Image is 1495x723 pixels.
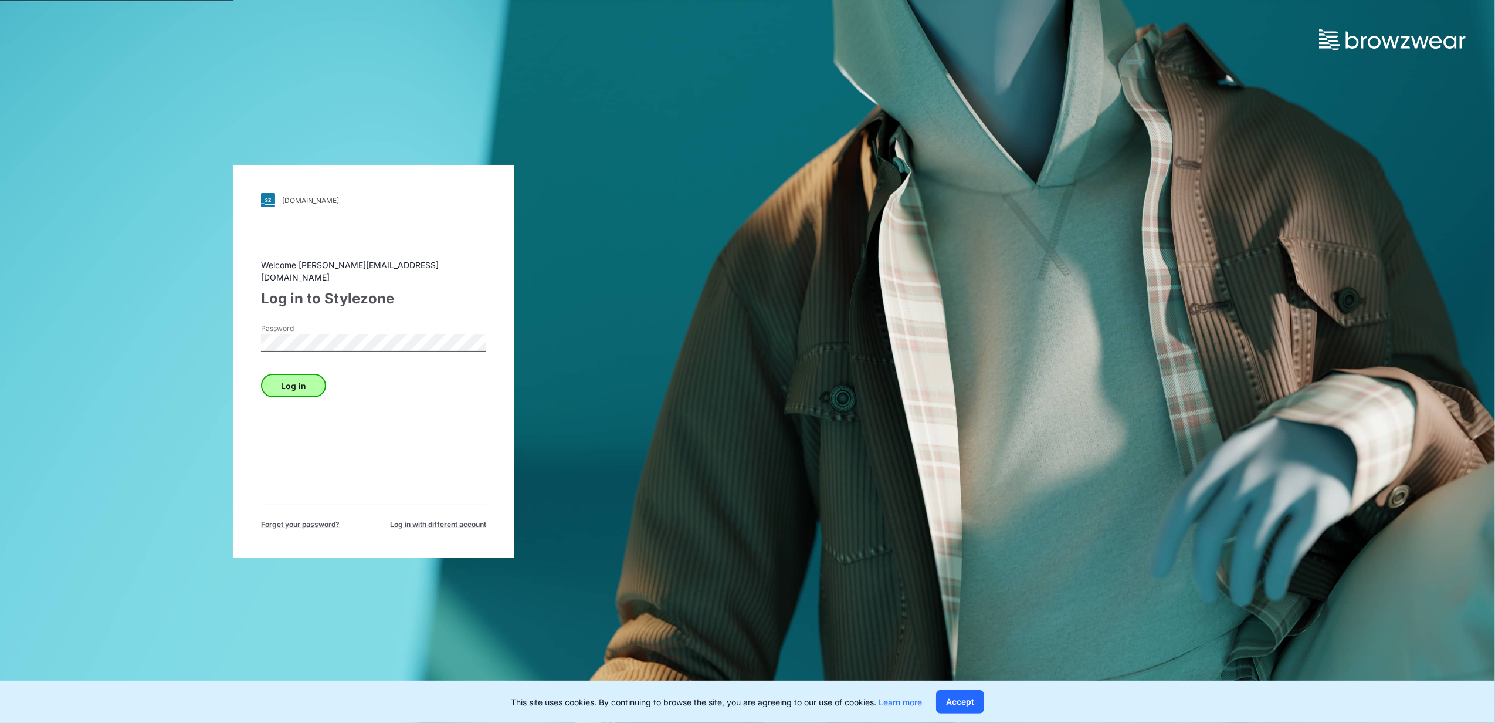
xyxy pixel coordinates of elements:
a: [DOMAIN_NAME] [261,193,486,207]
span: Log in with different account [390,519,486,530]
div: Log in to Stylezone [261,288,486,309]
p: This site uses cookies. By continuing to browse the site, you are agreeing to our use of cookies. [511,696,922,708]
span: Forget your password? [261,519,340,530]
a: Learn more [879,697,922,707]
img: browzwear-logo.73288ffb.svg [1319,29,1466,50]
button: Accept [936,690,984,714]
div: Welcome [PERSON_NAME][EMAIL_ADDRESS][DOMAIN_NAME] [261,259,486,283]
button: Log in [261,374,326,397]
div: [DOMAIN_NAME] [282,196,339,205]
img: svg+xml;base64,PHN2ZyB3aWR0aD0iMjgiIGhlaWdodD0iMjgiIHZpZXdCb3g9IjAgMCAyOCAyOCIgZmlsbD0ibm9uZSIgeG... [261,193,275,207]
label: Password [261,323,343,334]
